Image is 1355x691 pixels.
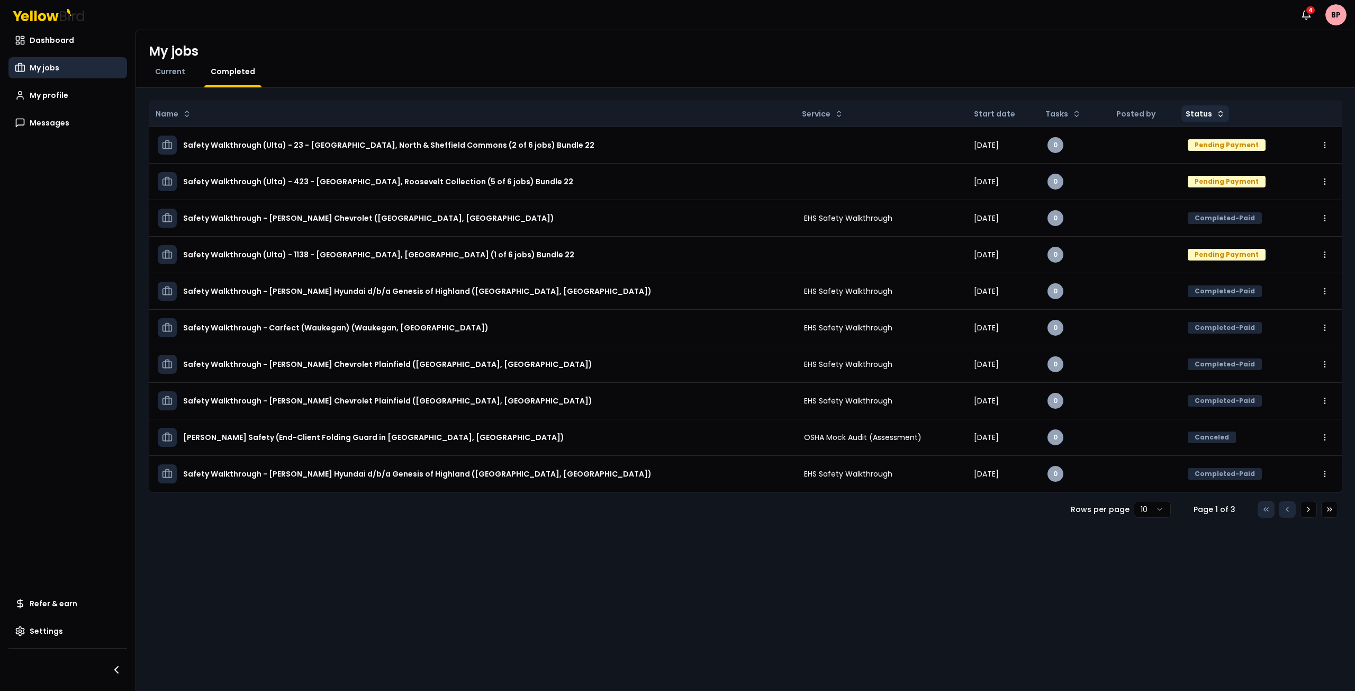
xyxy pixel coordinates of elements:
[1047,356,1063,372] div: 0
[804,469,892,479] span: EHS Safety Walkthrough
[8,85,127,106] a: My profile
[804,286,892,297] span: EHS Safety Walkthrough
[1181,105,1229,122] button: Status
[1047,429,1063,445] div: 0
[1047,393,1063,409] div: 0
[1047,283,1063,299] div: 0
[1186,109,1212,119] span: Status
[30,90,68,101] span: My profile
[1047,137,1063,153] div: 0
[804,359,892,370] span: EHS Safety Walkthrough
[183,355,592,374] h3: Safety Walkthrough - [PERSON_NAME] Chevrolet Plainfield ([GEOGRAPHIC_DATA], [GEOGRAPHIC_DATA])
[30,35,74,46] span: Dashboard
[149,43,198,60] h1: My jobs
[1047,320,1063,336] div: 0
[1071,504,1130,515] p: Rows per page
[798,105,847,122] button: Service
[8,621,127,642] a: Settings
[974,322,999,333] span: [DATE]
[802,109,830,119] span: Service
[8,112,127,133] a: Messages
[155,66,185,77] span: Current
[1041,105,1085,122] button: Tasks
[804,396,892,406] span: EHS Safety Walkthrough
[1296,4,1317,25] button: 4
[1188,504,1241,515] div: Page 1 of 3
[30,62,59,73] span: My jobs
[1047,210,1063,226] div: 0
[804,322,892,333] span: EHS Safety Walkthrough
[1188,212,1262,224] div: Completed-Paid
[8,57,127,78] a: My jobs
[149,66,192,77] a: Current
[1047,247,1063,263] div: 0
[1305,5,1316,15] div: 4
[974,396,999,406] span: [DATE]
[965,101,1039,127] th: Start date
[1188,358,1262,370] div: Completed-Paid
[183,464,652,483] h3: Safety Walkthrough - [PERSON_NAME] Hyundai d/b/a Genesis of Highland ([GEOGRAPHIC_DATA], [GEOGRAP...
[30,118,69,128] span: Messages
[183,282,652,301] h3: Safety Walkthrough - [PERSON_NAME] Hyundai d/b/a Genesis of Highland ([GEOGRAPHIC_DATA], [GEOGRAP...
[183,172,573,191] h3: Safety Walkthrough (Ulta) - 423 - [GEOGRAPHIC_DATA], Roosevelt Collection (5 of 6 jobs) Bundle 22
[1188,139,1266,151] div: Pending Payment
[1047,174,1063,190] div: 0
[30,626,63,636] span: Settings
[30,598,77,609] span: Refer & earn
[1108,101,1179,127] th: Posted by
[183,318,489,337] h3: Safety Walkthrough - Carfect (Waukegan) (Waukegan, [GEOGRAPHIC_DATA])
[1045,109,1068,119] span: Tasks
[1047,466,1063,482] div: 0
[183,245,574,264] h3: Safety Walkthrough (Ulta) - 1138 - [GEOGRAPHIC_DATA], [GEOGRAPHIC_DATA] (1 of 6 jobs) Bundle 22
[183,136,594,155] h3: Safety Walkthrough (Ulta) - 23 - [GEOGRAPHIC_DATA], North & Sheffield Commons (2 of 6 jobs) Bundl...
[1188,432,1236,443] div: Canceled
[1188,249,1266,261] div: Pending Payment
[974,249,999,260] span: [DATE]
[183,428,564,447] h3: [PERSON_NAME] Safety (End-Client Folding Guard in [GEOGRAPHIC_DATA], [GEOGRAPHIC_DATA])
[1188,468,1262,480] div: Completed-Paid
[211,66,255,77] span: Completed
[974,469,999,479] span: [DATE]
[1188,322,1262,334] div: Completed-Paid
[974,176,999,187] span: [DATE]
[974,359,999,370] span: [DATE]
[1188,395,1262,407] div: Completed-Paid
[156,109,178,119] span: Name
[1188,285,1262,297] div: Completed-Paid
[183,209,554,228] h3: Safety Walkthrough - [PERSON_NAME] Chevrolet ([GEOGRAPHIC_DATA], [GEOGRAPHIC_DATA])
[151,105,195,122] button: Name
[974,213,999,223] span: [DATE]
[974,432,999,443] span: [DATE]
[974,140,999,150] span: [DATE]
[1325,4,1347,25] span: BP
[1188,176,1266,187] div: Pending Payment
[204,66,261,77] a: Completed
[804,213,892,223] span: EHS Safety Walkthrough
[183,391,592,410] h3: Safety Walkthrough - [PERSON_NAME] Chevrolet Plainfield ([GEOGRAPHIC_DATA], [GEOGRAPHIC_DATA])
[8,30,127,51] a: Dashboard
[804,432,922,443] span: OSHA Mock Audit (Assessment)
[974,286,999,297] span: [DATE]
[8,593,127,614] a: Refer & earn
